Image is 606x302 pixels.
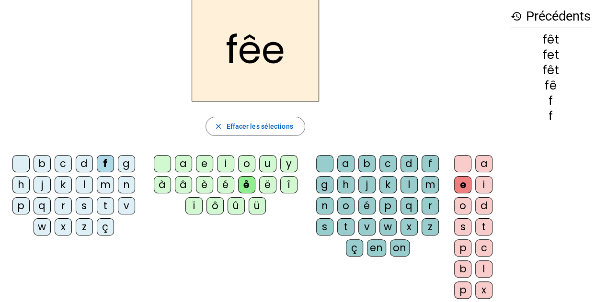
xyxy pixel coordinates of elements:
div: fê [511,80,591,91]
div: j [358,176,376,193]
div: ü [249,197,266,214]
div: h [337,176,354,193]
div: z [76,218,93,235]
div: m [97,176,114,193]
div: l [400,176,418,193]
div: ô [206,197,224,214]
div: p [12,197,30,214]
div: p [454,281,471,299]
div: f [97,155,114,172]
div: ç [97,218,114,235]
div: î [280,176,297,193]
div: à [154,176,171,193]
div: fet [511,49,591,61]
div: w [34,218,51,235]
div: f [511,111,591,122]
div: a [175,155,192,172]
mat-icon: close [214,122,222,131]
div: è [196,176,213,193]
div: en [367,239,386,257]
div: o [337,197,354,214]
div: d [76,155,93,172]
div: q [400,197,418,214]
div: u [259,155,276,172]
div: x [55,218,72,235]
div: b [454,260,471,278]
div: v [358,218,376,235]
div: y [280,155,297,172]
div: v [118,197,135,214]
div: b [34,155,51,172]
mat-icon: history [511,11,522,22]
div: f [511,95,591,107]
div: t [337,218,354,235]
div: i [475,176,492,193]
div: x [475,281,492,299]
div: n [316,197,333,214]
div: û [228,197,245,214]
div: g [118,155,135,172]
div: q [34,197,51,214]
div: o [454,197,471,214]
div: â [175,176,192,193]
div: s [454,218,471,235]
div: m [422,176,439,193]
div: j [34,176,51,193]
div: l [76,176,93,193]
div: c [55,155,72,172]
div: d [400,155,418,172]
div: é [358,197,376,214]
div: e [454,176,471,193]
div: o [238,155,255,172]
div: x [400,218,418,235]
div: h [12,176,30,193]
div: s [316,218,333,235]
div: t [97,197,114,214]
div: w [379,218,397,235]
div: ï [185,197,203,214]
div: z [422,218,439,235]
div: ç [346,239,363,257]
div: r [422,197,439,214]
div: p [454,239,471,257]
div: a [337,155,354,172]
button: Effacer les sélections [206,117,305,136]
div: k [55,176,72,193]
div: g [316,176,333,193]
div: i [217,155,234,172]
div: é [217,176,234,193]
div: b [358,155,376,172]
div: e [196,155,213,172]
div: c [379,155,397,172]
div: ê [238,176,255,193]
div: d [475,197,492,214]
h3: Précédents [511,6,591,27]
div: s [76,197,93,214]
div: l [475,260,492,278]
div: k [379,176,397,193]
div: n [118,176,135,193]
div: f [422,155,439,172]
div: r [55,197,72,214]
div: c [475,239,492,257]
div: a [475,155,492,172]
div: t [475,218,492,235]
div: ë [259,176,276,193]
div: fêt [511,65,591,76]
div: fêt [511,34,591,45]
span: Effacer les sélections [226,121,293,132]
div: on [390,239,410,257]
div: p [379,197,397,214]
